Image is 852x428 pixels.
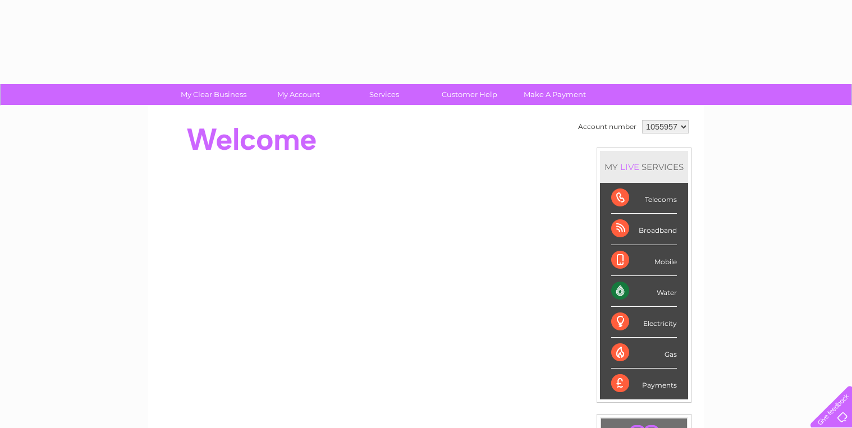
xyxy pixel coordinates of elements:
td: Account number [575,117,639,136]
div: Electricity [611,307,677,338]
a: My Account [253,84,345,105]
div: Payments [611,369,677,399]
a: Services [338,84,430,105]
div: Gas [611,338,677,369]
div: Telecoms [611,183,677,214]
a: Customer Help [423,84,516,105]
div: Water [611,276,677,307]
a: My Clear Business [167,84,260,105]
div: LIVE [618,162,642,172]
div: Broadband [611,214,677,245]
div: MY SERVICES [600,151,688,183]
a: Make A Payment [509,84,601,105]
div: Mobile [611,245,677,276]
